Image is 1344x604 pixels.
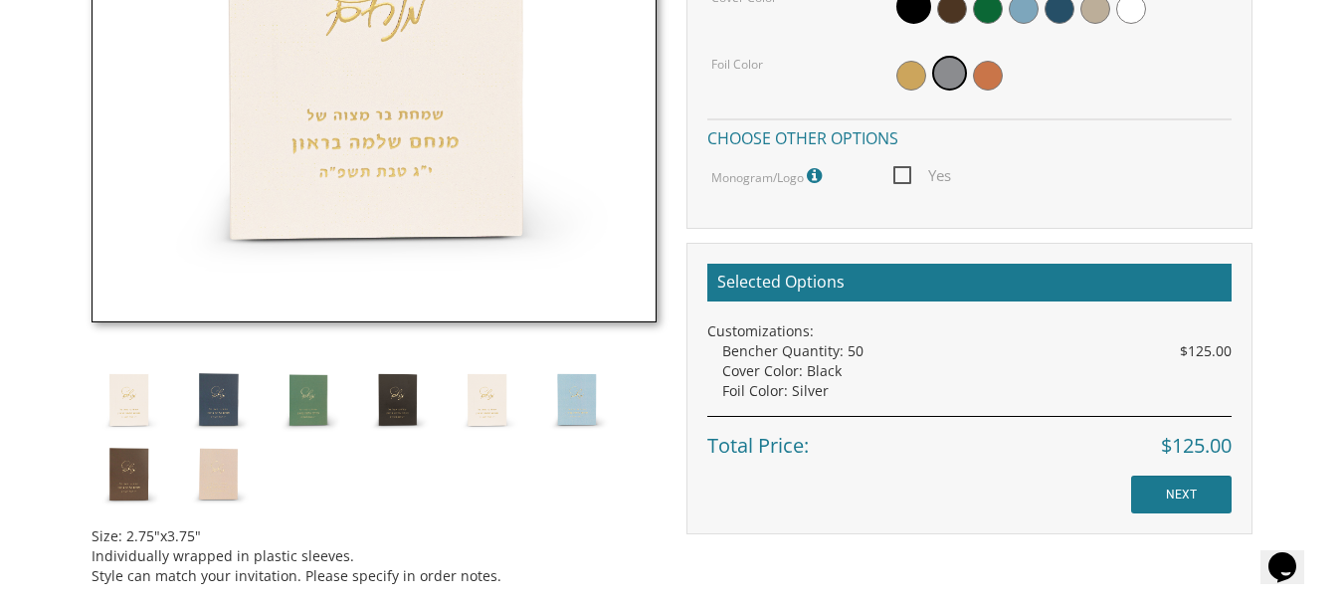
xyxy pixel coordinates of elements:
div: Customizations: [707,321,1232,341]
h2: Selected Options [707,264,1232,302]
img: Style2.6.jpg [539,362,614,437]
img: Style2.5.jpg [450,362,524,437]
label: Foil Color [711,56,763,73]
img: Style2.4.jpg [360,362,435,437]
label: Monogram/Logo [711,163,827,189]
div: Cover Color: Black [722,361,1232,381]
div: Bencher Quantity: 50 [722,341,1232,361]
span: $125.00 [1161,432,1232,461]
div: Total Price: [707,416,1232,461]
div: Foil Color: Silver [722,381,1232,401]
img: Style2.1.jpg [181,437,256,511]
input: NEXT [1131,476,1232,513]
img: Style2.3.jpg [271,362,345,437]
img: Style2.5.jpg [92,362,166,437]
img: Style2.2.jpg [181,362,256,437]
img: Style2.7.jpg [92,437,166,511]
span: $125.00 [1180,341,1232,361]
h4: Choose other options [707,118,1232,153]
iframe: chat widget [1260,524,1324,584]
span: Yes [893,163,951,188]
div: Size: 2.75"x3.75" Individually wrapped in plastic sleeves. Style can match your invitation. Pleas... [92,511,658,586]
